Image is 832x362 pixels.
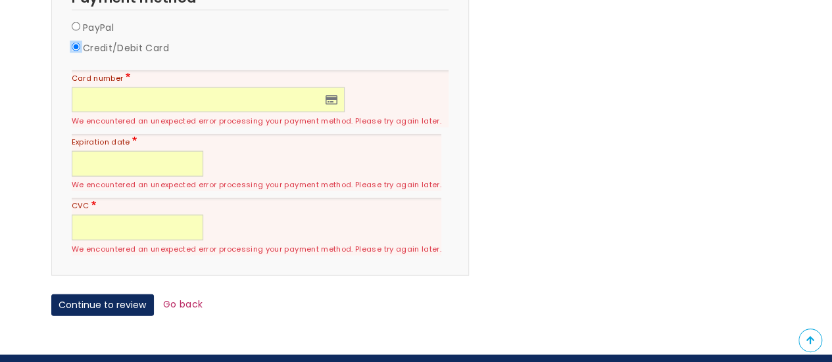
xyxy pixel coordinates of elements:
[72,243,442,256] div: We encountered an unexpected error processing your payment method. Please try again later.
[83,20,114,36] label: PayPal
[79,222,196,233] iframe: Secure CVC input frame
[72,115,449,127] div: We encountered an unexpected error processing your payment method. Please try again later.
[51,294,154,317] button: Continue to review
[83,41,169,57] label: Credit/Debit Card
[72,179,442,191] div: We encountered an unexpected error processing your payment method. Please try again later.
[72,72,133,85] label: Card number
[72,136,139,148] label: Expiration date
[163,298,203,311] a: Go back
[79,158,196,170] iframe: Secure expiration date input frame
[79,95,337,106] iframe: Secure card number input frame
[72,200,99,212] label: CVC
